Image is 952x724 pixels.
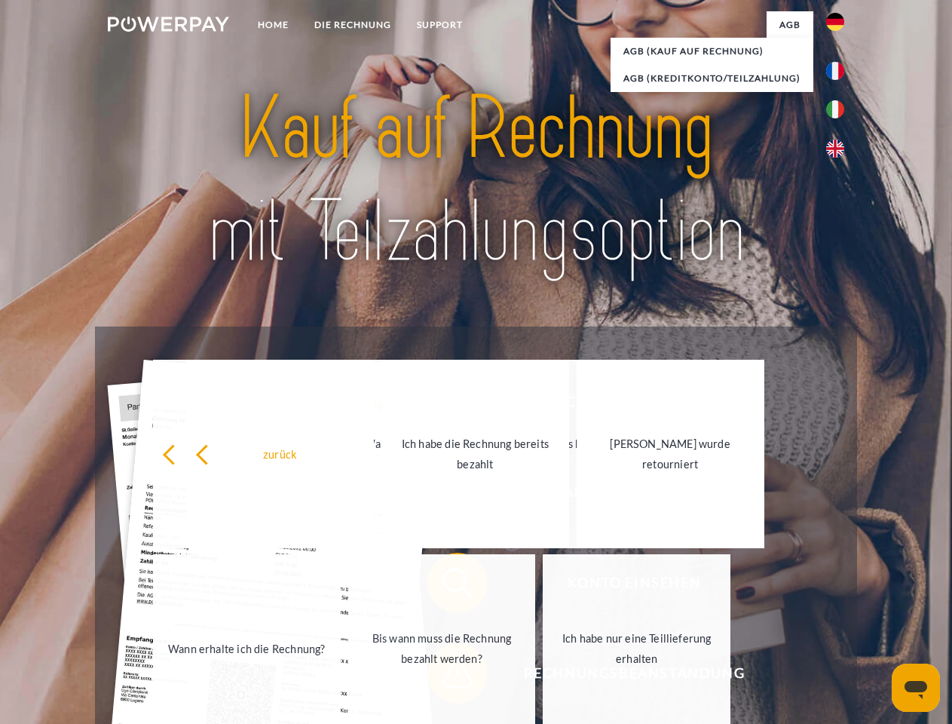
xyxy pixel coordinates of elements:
a: Home [245,11,302,38]
a: AGB (Kauf auf Rechnung) [611,38,813,65]
img: de [826,13,844,31]
div: zurück [162,443,332,464]
a: agb [767,11,813,38]
img: title-powerpay_de.svg [144,72,808,289]
div: Bis wann muss die Rechnung bezahlt werden? [357,628,527,669]
a: AGB (Kreditkonto/Teilzahlung) [611,65,813,92]
iframe: Schaltfläche zum Öffnen des Messaging-Fensters [892,664,940,712]
div: Wann erhalte ich die Rechnung? [162,638,332,658]
a: SUPPORT [404,11,476,38]
div: zurück [195,443,365,464]
img: it [826,100,844,118]
img: en [826,140,844,158]
img: fr [826,62,844,80]
div: [PERSON_NAME] wurde retourniert [586,434,755,474]
div: Ich habe die Rechnung bereits bezahlt [390,434,560,474]
img: logo-powerpay-white.svg [108,17,229,32]
div: Ich habe nur eine Teillieferung erhalten [552,628,721,669]
a: DIE RECHNUNG [302,11,404,38]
